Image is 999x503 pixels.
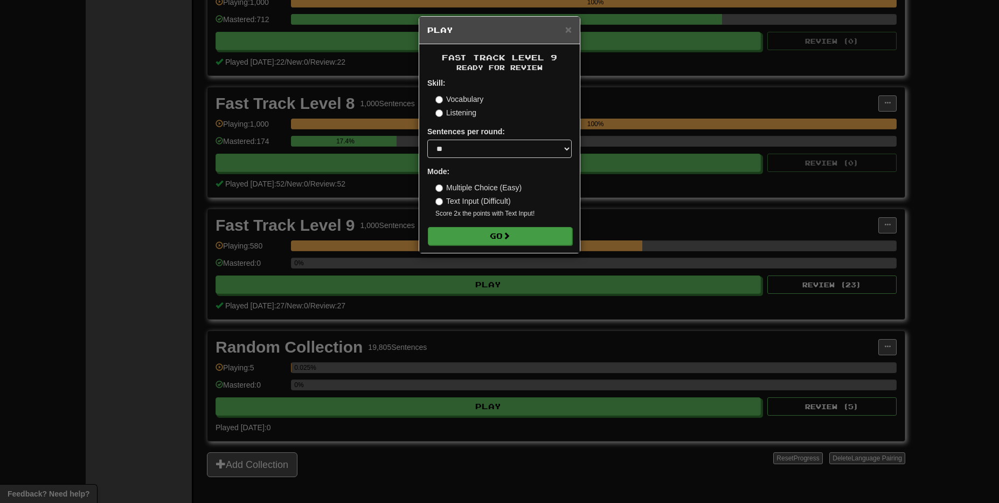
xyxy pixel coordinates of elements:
[427,25,572,36] h5: Play
[435,209,572,218] small: Score 2x the points with Text Input !
[427,167,449,176] strong: Mode:
[427,79,445,87] strong: Skill:
[435,198,443,205] input: Text Input (Difficult)
[435,94,483,105] label: Vocabulary
[435,96,443,104] input: Vocabulary
[435,184,443,192] input: Multiple Choice (Easy)
[442,53,557,62] span: Fast Track Level 9
[565,23,572,36] span: ×
[435,107,476,118] label: Listening
[435,196,511,206] label: Text Input (Difficult)
[435,109,443,117] input: Listening
[435,182,522,193] label: Multiple Choice (Easy)
[427,63,572,72] small: Ready for Review
[565,24,572,35] button: Close
[428,227,572,245] button: Go
[427,126,505,137] label: Sentences per round:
